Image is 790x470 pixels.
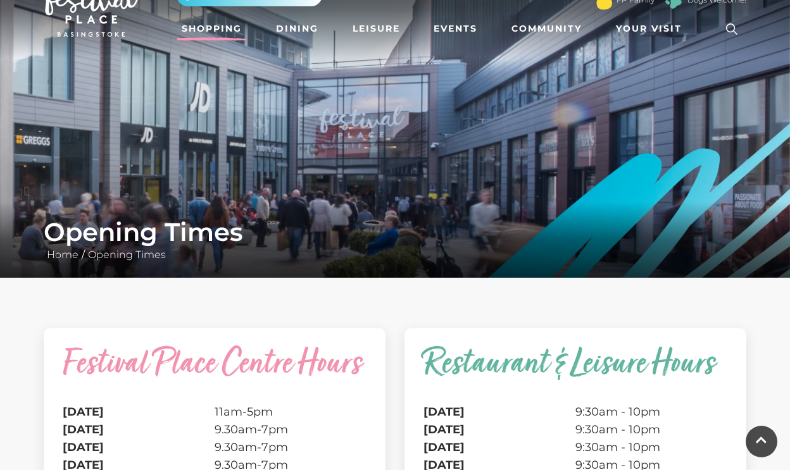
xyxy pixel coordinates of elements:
a: Opening Times [85,249,169,261]
th: [DATE] [423,421,575,438]
a: Your Visit [611,17,693,40]
a: Leisure [348,17,405,40]
caption: Restaurant & Leisure Hours [423,347,727,403]
a: Dining [271,17,323,40]
th: [DATE] [63,403,215,421]
a: Home [44,249,82,261]
a: Shopping [177,17,247,40]
td: 9:30am - 10pm [575,438,727,456]
a: Events [429,17,482,40]
td: 9.30am-7pm [215,438,367,456]
div: / [34,217,756,263]
td: 9:30am - 10pm [575,403,727,421]
h1: Opening Times [44,217,746,247]
td: 9.30am-7pm [215,421,367,438]
th: [DATE] [423,438,575,456]
th: [DATE] [423,403,575,421]
a: Community [506,17,587,40]
caption: Festival Place Centre Hours [63,347,367,403]
span: Your Visit [616,22,682,35]
td: 9:30am - 10pm [575,421,727,438]
td: 11am-5pm [215,403,367,421]
th: [DATE] [63,438,215,456]
th: [DATE] [63,421,215,438]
